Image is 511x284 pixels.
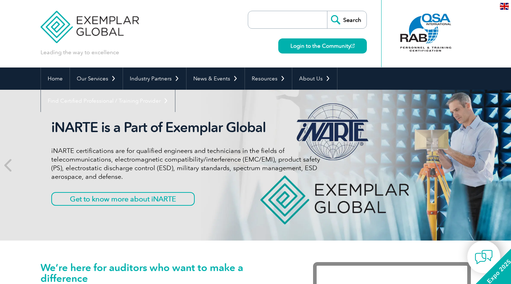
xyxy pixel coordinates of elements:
img: contact-chat.png [475,248,493,266]
a: News & Events [186,67,245,90]
img: en [500,3,509,10]
a: Our Services [70,67,123,90]
p: Leading the way to excellence [41,48,119,56]
a: Resources [245,67,292,90]
a: About Us [292,67,337,90]
h1: We’re here for auditors who want to make a difference [41,262,292,284]
img: open_square.png [351,44,355,48]
a: Home [41,67,70,90]
p: iNARTE certifications are for qualified engineers and technicians in the fields of telecommunicat... [51,146,320,181]
a: Get to know more about iNARTE [51,192,195,206]
input: Search [327,11,366,28]
a: Find Certified Professional / Training Provider [41,90,175,112]
h2: iNARTE is a Part of Exemplar Global [51,119,320,136]
a: Login to the Community [278,38,367,53]
a: Industry Partners [123,67,186,90]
